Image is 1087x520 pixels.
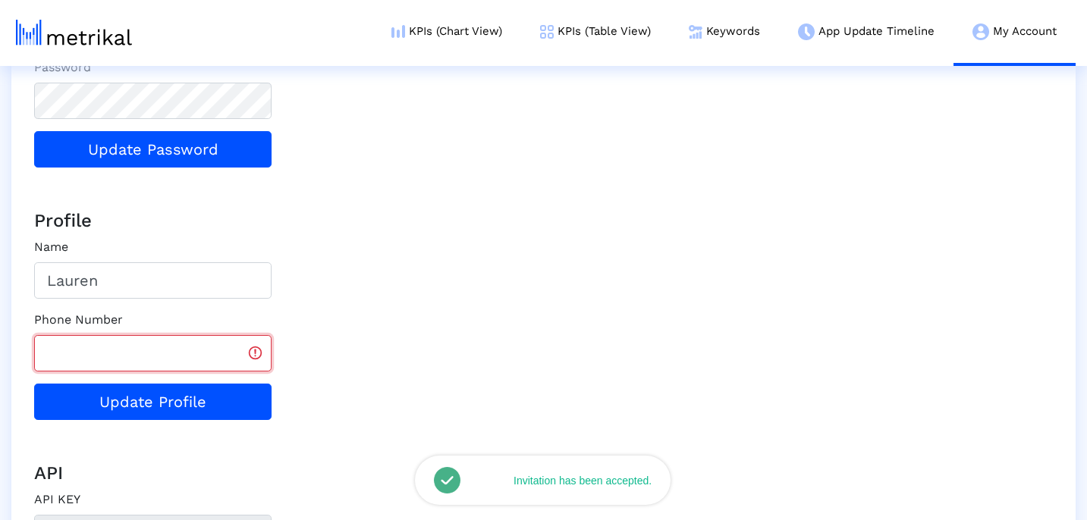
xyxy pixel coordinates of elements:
[391,25,405,38] img: kpi-chart-menu-icon.png
[34,490,80,509] label: API KEY
[34,238,68,256] label: Name
[16,20,132,45] img: metrical-logo-light.png
[498,475,652,487] div: Invitation has been accepted.
[689,25,702,39] img: keywords.png
[34,462,1053,484] h4: API
[34,210,1053,232] h4: Profile
[34,131,272,168] button: Update Password
[34,311,123,329] label: Phone Number
[34,384,272,420] button: Update Profile
[798,23,815,40] img: app-update-menu-icon.png
[972,23,989,40] img: my-account-menu-icon.png
[34,58,91,77] label: Password
[540,25,554,39] img: kpi-table-menu-icon.png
